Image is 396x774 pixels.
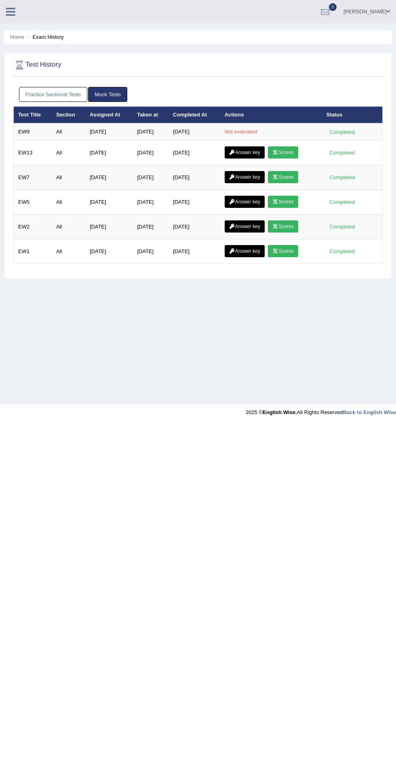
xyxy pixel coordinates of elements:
div: Completed [326,128,358,136]
td: [DATE] [169,165,220,190]
td: [DATE] [133,239,169,264]
h2: Test History [13,59,242,71]
th: Completed At [169,106,220,123]
td: EW7 [14,165,52,190]
span: 0 [329,3,337,11]
td: All [52,165,85,190]
td: [DATE] [85,214,133,239]
th: Section [52,106,85,123]
a: Answer key [225,245,265,257]
td: [DATE] [85,123,133,140]
td: All [52,239,85,264]
td: [DATE] [169,239,220,264]
th: Test Title [14,106,52,123]
div: Completed [326,148,358,157]
td: EW5 [14,190,52,214]
a: Scores [268,196,298,208]
th: Taken at [133,106,169,123]
td: EW9 [14,123,52,140]
div: Completed [326,222,358,231]
div: 2025 © All Rights Reserved [246,404,396,416]
a: Back to English Wise [343,409,396,415]
td: EW1 [14,239,52,264]
a: Scores [268,220,298,233]
a: Answer key [225,196,265,208]
a: Answer key [225,220,265,233]
div: Completed [326,198,358,206]
a: Answer key [225,171,265,183]
td: [DATE] [85,239,133,264]
th: Actions [220,106,322,123]
div: Completed [326,247,358,256]
li: Exam History [25,33,64,41]
a: Answer key [225,146,265,159]
a: Scores [268,245,298,257]
td: All [52,214,85,239]
em: Not evaluated [225,129,257,135]
td: [DATE] [85,190,133,214]
a: Scores [268,146,298,159]
div: Completed [326,173,358,182]
td: [DATE] [133,140,169,165]
a: Scores [268,171,298,183]
a: Home [10,34,24,40]
td: [DATE] [133,123,169,140]
td: [DATE] [169,214,220,239]
th: Status [322,106,383,123]
td: [DATE] [85,140,133,165]
td: All [52,140,85,165]
th: Assigned At [85,106,133,123]
td: All [52,190,85,214]
td: [DATE] [133,190,169,214]
td: [DATE] [169,190,220,214]
td: [DATE] [169,140,220,165]
td: [DATE] [133,214,169,239]
td: [DATE] [169,123,220,140]
a: Mock Tests [88,87,127,102]
td: EW13 [14,140,52,165]
td: [DATE] [133,165,169,190]
strong: English Wise. [263,409,297,415]
td: [DATE] [85,165,133,190]
td: EW2 [14,214,52,239]
td: All [52,123,85,140]
a: Practice Sectional Tests [19,87,88,102]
